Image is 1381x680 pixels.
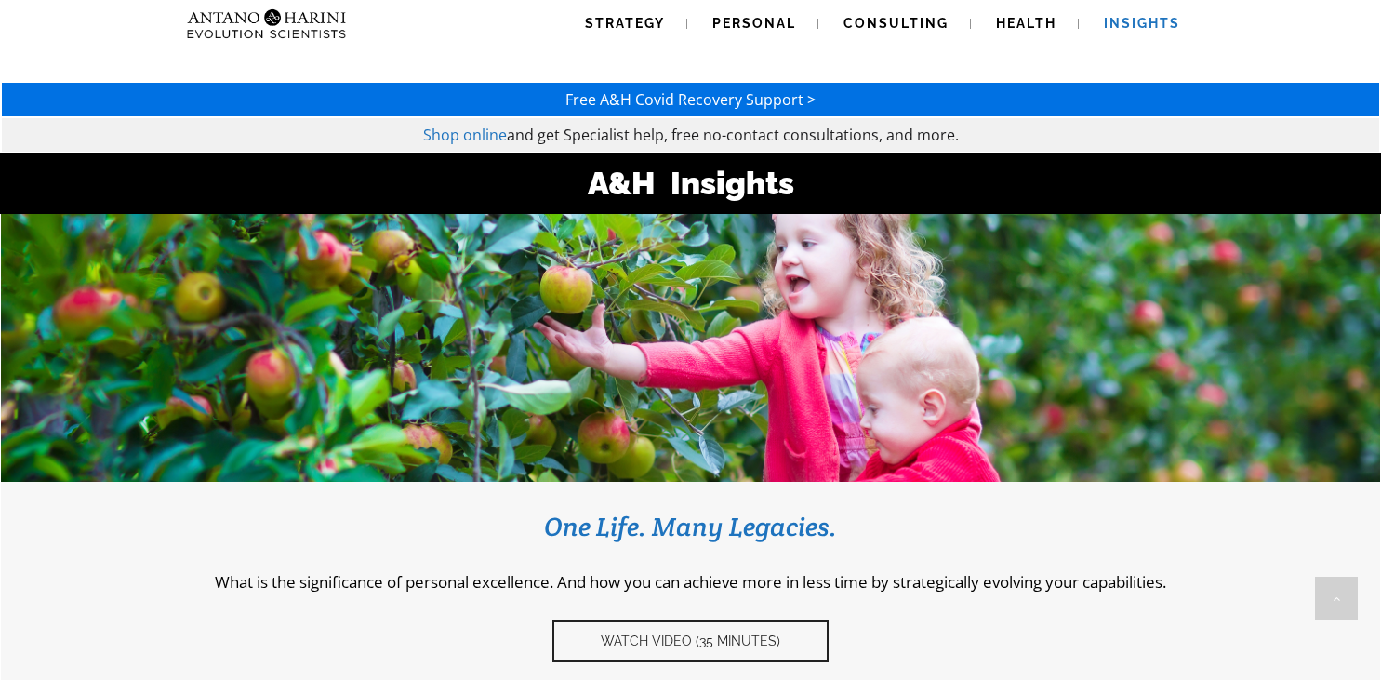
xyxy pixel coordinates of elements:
span: Consulting [843,16,949,31]
span: and get Specialist help, free no-contact consultations, and more. [507,125,959,145]
p: What is the significance of personal excellence. And how you can achieve more in less time by str... [29,571,1352,593]
a: Shop online [423,125,507,145]
span: Health [996,16,1056,31]
span: Watch video (35 Minutes) [601,633,780,649]
span: Insights [1104,16,1180,31]
span: Strategy [585,16,665,31]
h3: One Life. Many Legacies. [29,510,1352,543]
strong: A&H Insights [588,165,794,202]
span: Personal [712,16,796,31]
a: Free A&H Covid Recovery Support > [565,89,816,110]
a: Watch video (35 Minutes) [552,620,829,662]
